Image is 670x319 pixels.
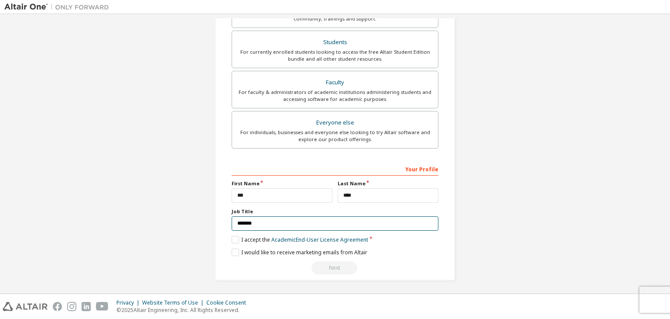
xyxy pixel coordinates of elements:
[232,249,367,256] label: I would like to receive marketing emails from Altair
[232,236,368,243] label: I accept the
[67,302,76,311] img: instagram.svg
[232,162,438,176] div: Your Profile
[237,36,433,49] div: Students
[232,208,438,215] label: Job Title
[237,129,433,143] div: For individuals, businesses and everyone else looking to try Altair software and explore our prod...
[116,306,251,314] p: © 2025 Altair Engineering, Inc. All Rights Reserved.
[82,302,91,311] img: linkedin.svg
[237,76,433,89] div: Faculty
[3,302,48,311] img: altair_logo.svg
[206,299,251,306] div: Cookie Consent
[116,299,142,306] div: Privacy
[4,3,113,11] img: Altair One
[237,89,433,103] div: For faculty & administrators of academic institutions administering students and accessing softwa...
[232,180,332,187] label: First Name
[237,117,433,129] div: Everyone else
[96,302,109,311] img: youtube.svg
[271,236,368,243] a: Academic End-User License Agreement
[237,49,433,62] div: For currently enrolled students looking to access the free Altair Student Edition bundle and all ...
[232,261,438,274] div: Provide a valid email to continue
[338,180,438,187] label: Last Name
[53,302,62,311] img: facebook.svg
[142,299,206,306] div: Website Terms of Use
